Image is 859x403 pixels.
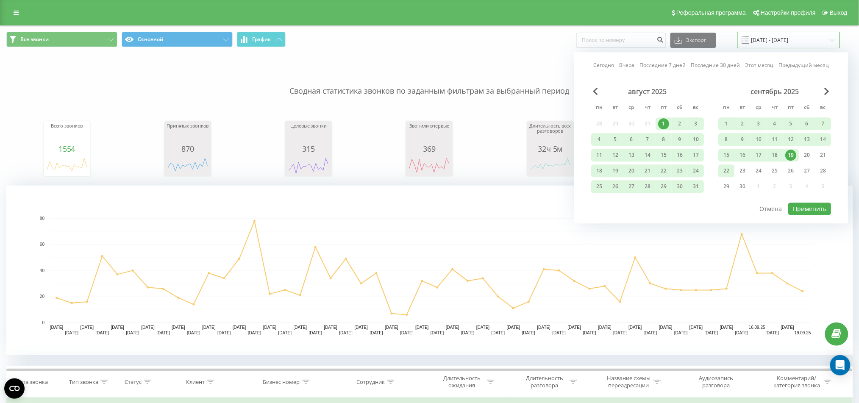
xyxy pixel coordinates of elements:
[40,295,45,299] text: 20
[645,151,651,158] font: 14
[739,151,745,158] font: 16
[290,86,570,96] font: Сводная статистика звонков по заданным фильтрам за выбранный период
[583,331,597,336] text: [DATE]
[752,102,765,114] abbr: окружающая среда
[718,180,734,193] div: пн 29 сент. 2025 г.
[65,331,79,336] text: [DATE]
[677,103,683,111] font: сб
[693,167,699,174] font: 24
[756,151,762,158] font: 17
[623,164,639,177] div: ср 20 авг. 2025 г.
[739,183,745,190] font: 30
[16,378,48,386] font: Дата звонка
[237,32,286,47] button: График
[806,120,809,127] font: 6
[446,325,459,330] text: [DATE]
[723,103,730,111] font: пн
[661,151,667,158] font: 15
[69,378,98,386] font: Тип звонка
[641,102,654,114] abbr: четверг
[734,149,751,161] div: вт 16 сент. 2025 г.
[646,136,649,143] font: 7
[591,180,607,193] div: пн 25 авг. 2025 г.
[783,133,799,146] div: пт 12 сент. 2025 г.
[672,164,688,177] div: сб 23 авг. 2025 г.
[294,325,307,330] text: [DATE]
[756,103,762,111] font: ср
[824,87,829,95] span: В следующем месяце
[122,32,233,47] button: Основной
[612,151,618,158] font: 12
[623,149,639,161] div: ср 13 авг. 2025 г.
[167,153,209,178] div: Диаграмма.
[691,61,740,69] font: Последние 30 дней
[688,149,704,161] div: вс 17 авг. 2025 г.
[693,136,699,143] font: 10
[723,183,729,190] font: 29
[625,102,638,114] abbr: окружающая среда
[656,149,672,161] div: пт 15 авг. 2025 г.
[263,325,277,330] text: [DATE]
[644,331,657,336] text: [DATE]
[596,167,602,174] font: 18
[772,136,778,143] font: 11
[705,331,718,336] text: [DATE]
[609,102,622,114] abbr: вторник
[741,136,744,143] font: 9
[657,102,670,114] abbr: пятница
[734,117,751,130] div: вт 2 сент. 2025 г.
[693,103,699,111] font: вс
[688,117,704,130] div: вс 3 авг. 2025 г.
[804,103,810,111] font: сб
[290,122,326,129] font: Целевые звонки
[645,167,651,174] font: 21
[790,120,792,127] font: 5
[723,151,729,158] font: 15
[699,374,734,389] font: Аудиозапись разговора
[656,180,672,193] div: пт 29 авг. 2025 г.
[507,325,520,330] text: [DATE]
[538,144,563,154] font: 32ч 5м
[58,144,75,154] font: 1554
[612,183,618,190] font: 26
[96,331,109,336] text: [DATE]
[661,167,667,174] font: 22
[751,133,767,146] div: ср 10 сент. 2025 г.
[385,325,398,330] text: [DATE]
[804,167,810,174] font: 27
[751,149,767,161] div: ср 17 сент. 2025 г.
[598,325,612,330] text: [DATE]
[723,167,729,174] font: 22
[593,61,614,69] font: Сегодня
[695,120,698,127] font: 3
[593,102,606,114] abbr: понедельник
[720,102,733,114] abbr: понедельник
[233,325,246,330] text: [DATE]
[688,180,704,193] div: вс 31 авг. 2025 г.
[788,203,831,215] button: Применить
[596,151,602,158] font: 11
[607,180,623,193] div: вт 26 авг. 2025 г.
[788,167,794,174] font: 26
[661,183,667,190] font: 29
[687,36,706,44] font: Экспорт
[248,331,261,336] text: [DATE]
[339,331,353,336] text: [DATE]
[778,61,829,69] font: Предыдущий месяц
[736,102,749,114] abbr: вторник
[766,331,779,336] text: [DATE]
[42,320,44,325] text: 0
[676,9,746,16] font: Реферальная программа
[788,151,794,158] font: 19
[492,331,505,336] text: [DATE]
[253,36,271,43] font: График
[734,180,751,193] div: вт 30 сент. 2025 г.
[410,122,449,129] font: Звонили впервые
[607,133,623,146] div: вт 5 авг. 2025 г.
[656,133,672,146] div: пт 8 авг. 2025 г.
[614,331,627,336] text: [DATE]
[799,117,815,130] div: сб 6 сент. 2025 г.
[659,325,673,330] text: [DATE]
[628,167,634,174] font: 20
[612,167,618,174] font: 19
